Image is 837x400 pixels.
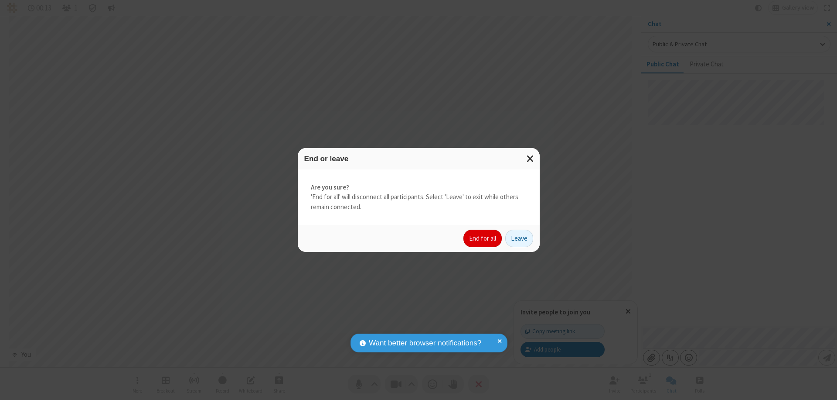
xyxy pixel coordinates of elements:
button: End for all [463,230,502,247]
button: Close modal [521,148,540,169]
strong: Are you sure? [311,183,527,193]
h3: End or leave [304,155,533,163]
div: 'End for all' will disconnect all participants. Select 'Leave' to exit while others remain connec... [298,169,540,225]
button: Leave [505,230,533,247]
span: Want better browser notifications? [369,338,481,349]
